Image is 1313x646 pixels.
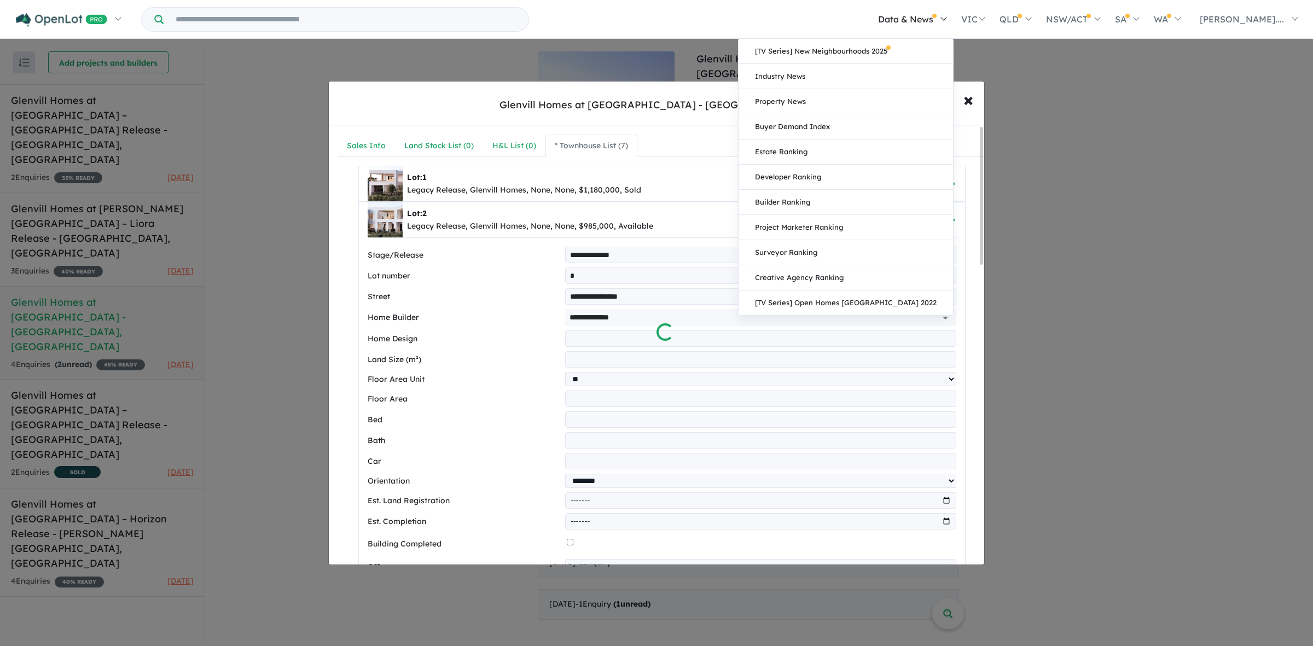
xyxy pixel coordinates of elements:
a: Builder Ranking [739,190,953,215]
a: Estate Ranking [739,139,953,165]
input: Try estate name, suburb, builder or developer [166,8,526,31]
a: Surveyor Ranking [739,240,953,265]
a: Project Marketer Ranking [739,215,953,240]
img: Openlot PRO Logo White [16,13,107,27]
a: [TV Series] Open Homes [GEOGRAPHIC_DATA] 2022 [739,290,953,315]
a: Creative Agency Ranking [739,265,953,290]
a: Buyer Demand Index [739,114,953,139]
a: [TV Series] New Neighbourhoods 2025 [739,39,953,64]
a: Industry News [739,64,953,89]
a: Developer Ranking [739,165,953,190]
span: [PERSON_NAME].... [1200,14,1284,25]
a: Property News [739,89,953,114]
